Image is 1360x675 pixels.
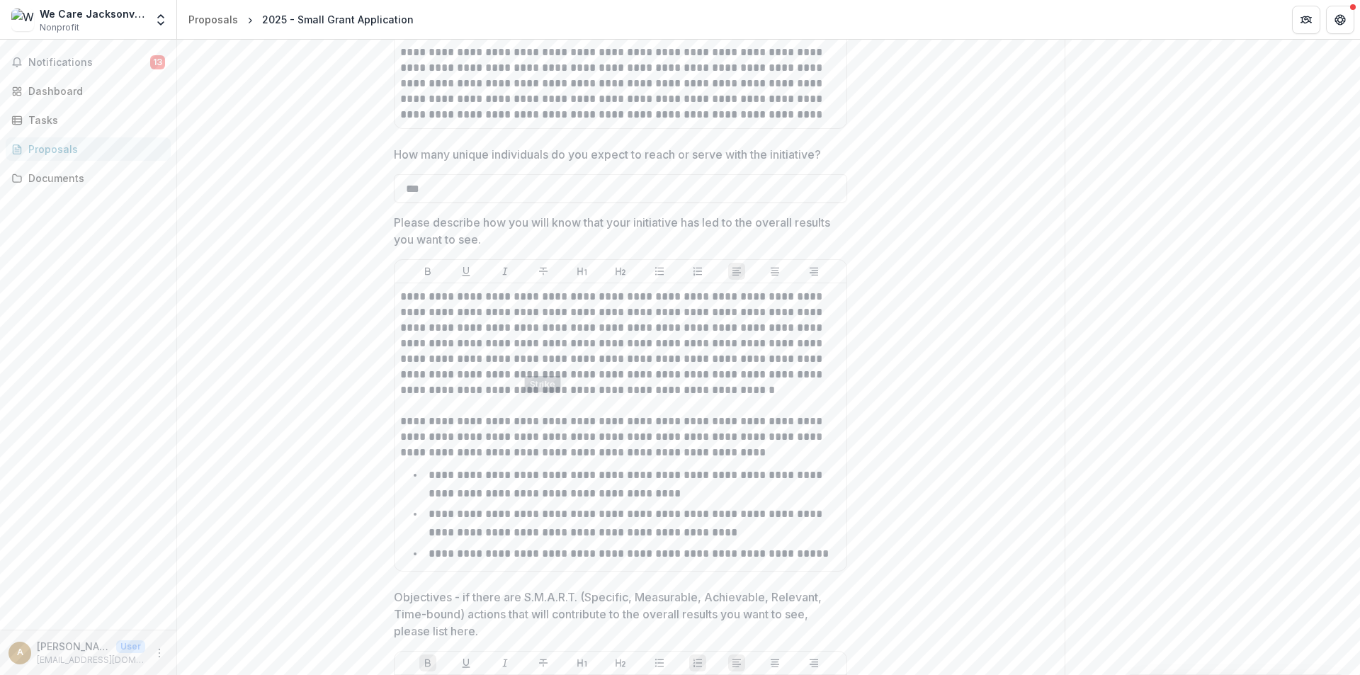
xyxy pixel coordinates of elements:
button: Open entity switcher [151,6,171,34]
span: Notifications [28,57,150,69]
p: Please describe how you will know that your initiative has led to the overall results you want to... [394,214,839,248]
div: We Care Jacksonville, Inc. [40,6,145,21]
button: Align Center [766,263,783,280]
div: Tasks [28,113,159,127]
a: Dashboard [6,79,171,103]
button: Align Right [805,654,822,671]
div: Angela [17,648,23,657]
button: Heading 1 [574,654,591,671]
a: Tasks [6,108,171,132]
button: Align Right [805,263,822,280]
div: Documents [28,171,159,186]
button: Align Left [728,654,745,671]
button: Align Left [728,263,745,280]
button: Heading 2 [612,263,629,280]
button: Bullet List [651,654,668,671]
a: Proposals [183,9,244,30]
button: Align Center [766,654,783,671]
button: Bold [419,263,436,280]
nav: breadcrumb [183,9,419,30]
a: Documents [6,166,171,190]
img: We Care Jacksonville, Inc. [11,8,34,31]
button: Heading 1 [574,263,591,280]
span: Nonprofit [40,21,79,34]
button: More [151,645,168,662]
button: Get Help [1326,6,1354,34]
button: Italicize [497,654,514,671]
button: Partners [1292,6,1320,34]
button: Underline [458,263,475,280]
p: User [116,640,145,653]
div: Proposals [188,12,238,27]
button: Italicize [497,263,514,280]
div: Proposals [28,142,159,157]
button: Ordered List [689,263,706,280]
p: [EMAIL_ADDRESS][DOMAIN_NAME] [37,654,145,667]
button: Underline [458,654,475,671]
button: Strike [535,263,552,280]
p: [PERSON_NAME] [37,639,110,654]
p: Objectives - if there are S.M.A.R.T. (Specific, Measurable, Achievable, Relevant, Time-bound) act... [394,589,839,640]
button: Heading 2 [612,654,629,671]
button: Bullet List [651,263,668,280]
button: Notifications13 [6,51,171,74]
div: 2025 - Small Grant Application [262,12,414,27]
button: Ordered List [689,654,706,671]
span: 13 [150,55,165,69]
a: Proposals [6,137,171,161]
p: How many unique individuals do you expect to reach or serve with the initiative? [394,146,821,163]
button: Bold [419,654,436,671]
div: Dashboard [28,84,159,98]
button: Strike [535,654,552,671]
